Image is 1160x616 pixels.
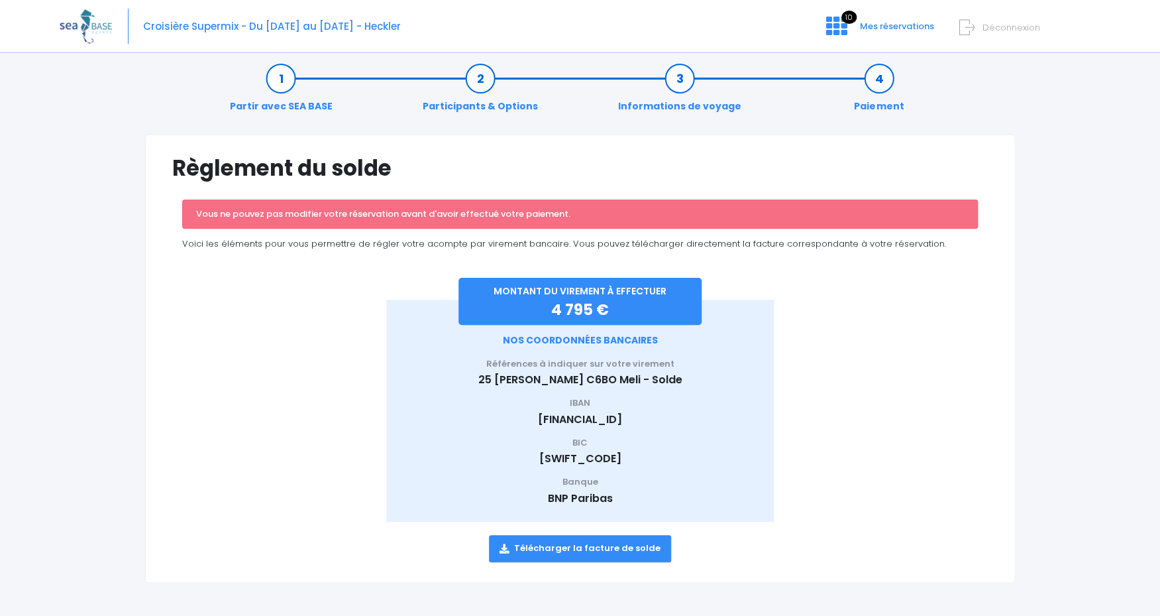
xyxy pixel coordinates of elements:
span: MONTANT DU VIREMENT À EFFECTUER [494,284,666,298]
p: [SWIFT_CODE] [406,451,755,467]
div: Vous ne pouvez pas modifier votre réservation avant d'avoir effectué votre paiement. [182,200,978,229]
span: Croisière Supermix - Du [DATE] au [DATE] - Heckler [143,19,401,33]
p: BIC [406,436,755,450]
a: Paiement [847,72,910,113]
a: Partir avec SEA BASE [223,72,339,113]
p: Banque [406,475,755,489]
a: 10 Mes réservations [816,25,942,37]
p: IBAN [406,397,755,410]
p: 25 [PERSON_NAME] C6BO Meli - Solde [406,372,755,388]
a: Informations de voyage [611,72,748,113]
span: Mes réservations [860,20,934,32]
a: Participants & Options [416,72,545,113]
p: [FINANCIAL_ID] [406,412,755,428]
span: Déconnexion [982,21,1040,34]
span: 4 795 € [551,299,609,320]
p: BNP Paribas [406,491,755,507]
span: 10 [841,11,857,24]
span: Voici les éléments pour vous permettre de régler votre acompte par virement bancaire. Vous pouvez... [182,237,946,250]
a: Télécharger la facture de solde [489,535,671,562]
h1: Règlement du solde [172,155,392,181]
span: NOS COORDONNÉES BANCAIRES [503,334,658,347]
p: Références à indiquer sur votre virement [406,357,755,371]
